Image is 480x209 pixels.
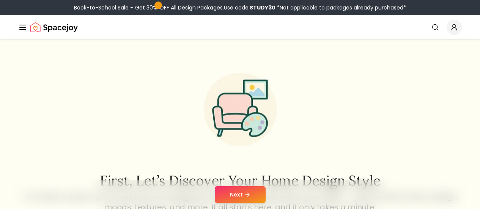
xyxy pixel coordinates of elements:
[275,4,406,11] span: *Not applicable to packages already purchased*
[192,61,289,158] img: Start Style Quiz Illustration
[250,4,275,11] b: STUDY30
[18,15,462,39] nav: Global
[215,186,266,203] button: Next
[30,20,78,35] img: Spacejoy Logo
[74,4,406,11] div: Back-to-School Sale – Get 30% OFF All Design Packages.
[224,4,275,11] span: Use code:
[22,173,459,188] h2: First, let’s discover your home design style
[30,20,78,35] a: Spacejoy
